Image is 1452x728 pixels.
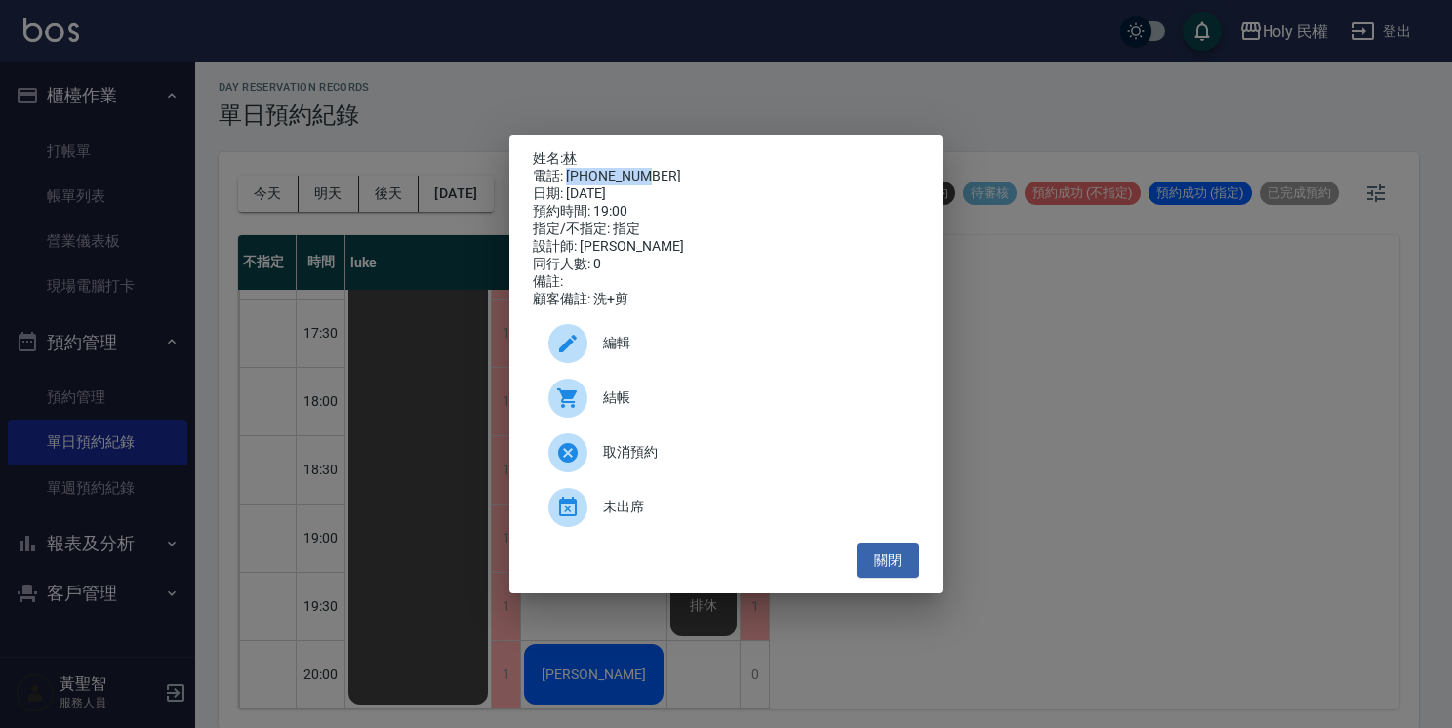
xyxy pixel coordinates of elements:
div: 顧客備註: 洗+剪 [533,291,919,308]
span: 編輯 [603,333,904,353]
div: 設計師: [PERSON_NAME] [533,238,919,256]
div: 未出席 [533,480,919,535]
span: 取消預約 [603,442,904,463]
a: 林 [563,150,577,166]
div: 電話: [PHONE_NUMBER] [533,168,919,185]
div: 同行人數: 0 [533,256,919,273]
div: 指定/不指定: 指定 [533,221,919,238]
div: 編輯 [533,316,919,371]
a: 結帳 [533,371,919,425]
div: 日期: [DATE] [533,185,919,203]
span: 未出席 [603,497,904,517]
div: 預約時間: 19:00 [533,203,919,221]
div: 備註: [533,273,919,291]
p: 姓名: [533,150,919,168]
button: 關閉 [857,543,919,579]
div: 取消預約 [533,425,919,480]
span: 結帳 [603,387,904,408]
